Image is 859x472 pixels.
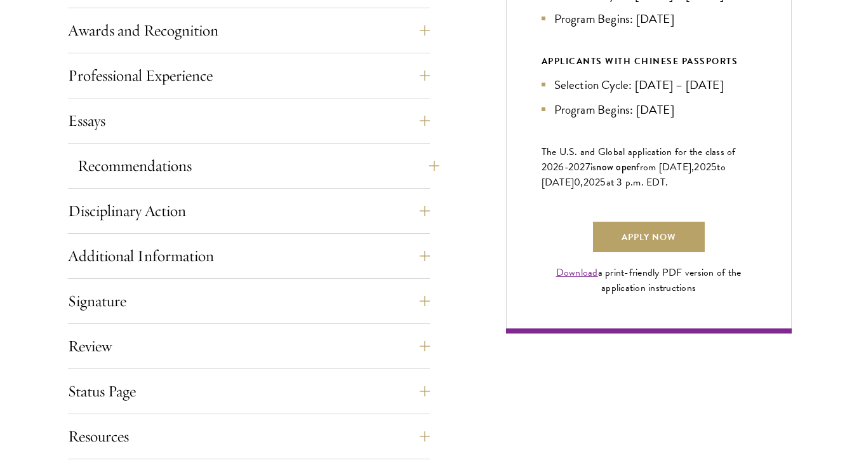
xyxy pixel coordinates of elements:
button: Disciplinary Action [68,196,430,226]
span: from [DATE], [636,159,694,175]
button: Essays [68,105,430,136]
div: a print-friendly PDF version of the application instructions [542,265,756,295]
button: Recommendations [77,151,439,181]
span: 202 [694,159,711,175]
span: The U.S. and Global application for the class of 202 [542,144,736,175]
span: 202 [583,175,601,190]
button: Resources [68,421,430,452]
span: to [DATE] [542,159,726,190]
button: Review [68,331,430,361]
span: now open [596,159,636,174]
span: 0 [574,175,580,190]
li: Selection Cycle: [DATE] – [DATE] [542,76,756,94]
a: Apply Now [593,222,705,252]
span: 5 [600,175,606,190]
span: , [580,175,583,190]
span: 6 [558,159,564,175]
span: at 3 p.m. EDT. [606,175,669,190]
li: Program Begins: [DATE] [542,10,756,28]
span: 5 [711,159,717,175]
button: Awards and Recognition [68,15,430,46]
div: APPLICANTS WITH CHINESE PASSPORTS [542,53,756,69]
button: Status Page [68,376,430,407]
span: 7 [585,159,590,175]
button: Professional Experience [68,60,430,91]
button: Signature [68,286,430,316]
li: Program Begins: [DATE] [542,100,756,119]
button: Additional Information [68,241,430,271]
a: Download [556,265,598,280]
span: -202 [564,159,585,175]
span: is [590,159,597,175]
